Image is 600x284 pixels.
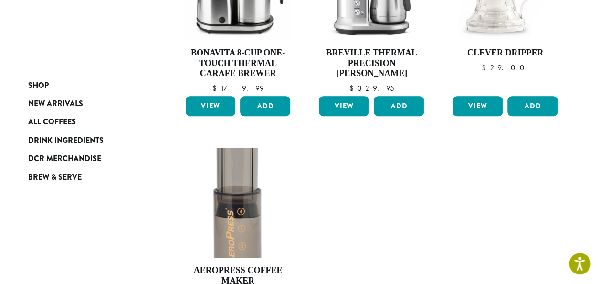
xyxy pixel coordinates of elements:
[28,153,101,165] span: DCR Merchandise
[507,96,558,116] button: Add
[374,96,424,116] button: Add
[212,83,220,93] span: $
[319,96,369,116] a: View
[28,76,143,95] a: Shop
[183,48,293,79] h4: Bonavita 8-Cup One-Touch Thermal Carafe Brewer
[183,148,293,258] img: AeroPress-300x300.png
[28,168,143,186] a: Brew & Serve
[28,117,76,129] span: All Coffees
[212,83,263,93] bdi: 179.99
[349,83,357,93] span: $
[240,96,290,116] button: Add
[316,48,426,79] h4: Breville Thermal Precision [PERSON_NAME]
[28,150,143,168] a: DCR Merchandise
[450,48,560,58] h4: Clever Dripper
[482,63,529,73] bdi: 29.00
[28,135,104,147] span: Drink Ingredients
[28,98,83,110] span: New Arrivals
[28,113,143,131] a: All Coffees
[28,95,143,113] a: New Arrivals
[482,63,490,73] span: $
[186,96,236,116] a: View
[453,96,503,116] a: View
[28,131,143,150] a: Drink Ingredients
[28,172,82,184] span: Brew & Serve
[349,83,394,93] bdi: 329.95
[28,80,49,92] span: Shop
